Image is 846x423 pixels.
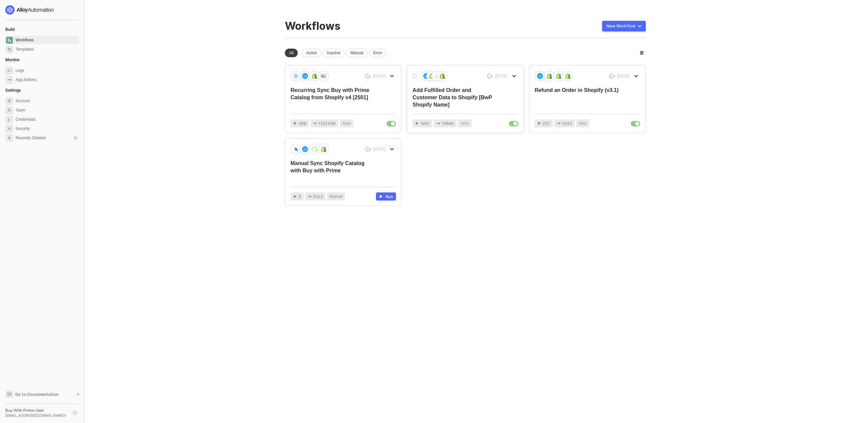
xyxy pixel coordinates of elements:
[290,87,375,108] div: Recurring Sync Buy with Prime Catalog from Shopify v4 [2501]
[16,135,46,141] span: Recently Deleted
[535,87,619,108] div: Refund an Order in Shopify (v3.1)
[6,46,13,53] span: marketplace
[546,73,552,79] img: icon
[365,73,371,79] span: icon-success-page
[346,49,367,57] div: Manual
[321,146,327,152] img: icon
[579,120,587,127] span: Auto
[313,121,317,125] span: icon-app-actions
[321,73,327,79] img: icon
[6,107,13,114] span: team
[495,73,508,79] div: [DATE]
[6,67,13,74] span: icon-logs
[543,120,550,127] span: 257
[557,121,561,125] span: icon-app-actions
[16,125,78,133] span: Security
[293,146,299,152] img: icon
[285,20,340,32] div: Workflows
[365,147,371,152] span: icon-success-page
[5,5,79,15] a: logo
[5,27,15,32] span: Build
[16,115,78,123] span: Credentials
[436,121,440,125] span: icon-app-actions
[5,408,67,413] div: Buy With Prime User
[461,120,469,127] span: Auto
[602,21,646,31] button: New Workflow
[369,49,387,57] div: Error
[5,57,20,62] span: Monitor
[313,193,323,200] span: 2143
[434,73,440,79] img: icon
[302,73,308,79] img: icon
[6,116,13,123] span: credentials
[74,391,81,398] span: document-arrow
[6,391,13,398] span: documentation
[5,88,20,93] span: Settings
[302,49,321,57] div: Active
[537,73,543,79] img: icon
[512,74,516,78] span: icon-arrow-down
[386,194,393,199] div: Run
[311,146,317,152] img: icon
[390,74,394,78] span: icon-arrow-down
[16,66,78,74] span: Logs
[423,73,429,79] img: icon
[390,147,394,151] span: icon-arrow-down
[6,98,13,105] span: settings
[285,49,298,57] div: All
[6,76,13,83] span: icon-app-actions
[609,73,615,79] span: icon-success-page
[329,193,342,200] span: Manual
[562,120,572,127] span: 1542
[323,49,345,57] div: Inactive
[412,87,497,108] div: Add Fulfilled Order and Customer Data to Shopify [BwP Shopify Name]
[376,192,396,200] button: Run
[298,193,301,200] span: 5
[6,37,13,44] span: dashboard
[5,390,79,398] a: Knowledge Base
[5,5,54,15] img: logo
[420,120,430,127] span: 1901
[311,73,317,79] img: icon
[15,392,58,397] span: Go to Documentation
[16,106,78,114] span: Team
[565,73,571,79] img: icon
[556,73,561,79] img: icon
[298,120,306,127] span: 388
[308,194,312,198] span: icon-app-actions
[442,120,454,127] span: 15866
[16,97,78,105] span: Account
[487,73,493,79] span: icon-success-page
[73,411,77,415] span: logout
[16,77,36,83] div: App Actions
[16,45,78,53] span: Templates
[290,160,375,182] div: Manual Sync Shopify Catalog with Buy with Prime
[429,73,435,79] img: icon
[5,413,67,418] div: [EMAIL_ADDRESS][DOMAIN_NAME] •
[373,147,386,152] div: [DATE]
[293,73,299,79] img: icon
[318,120,336,127] span: 1331486
[617,73,630,79] div: [DATE]
[373,73,386,79] div: [DATE]
[439,73,445,79] img: icon
[6,125,13,132] span: security
[16,36,78,44] span: Workflows
[342,120,351,127] span: Auto
[634,74,638,78] span: icon-arrow-down
[606,23,635,29] div: New Workflow
[73,135,78,141] div: 0
[6,135,13,142] span: settings
[302,146,308,152] img: icon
